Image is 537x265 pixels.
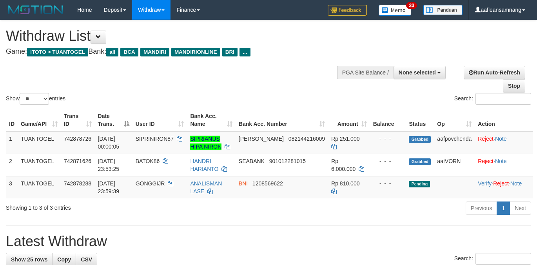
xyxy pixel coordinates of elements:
[6,176,18,198] td: 3
[132,109,187,131] th: User ID: activate to sort column ascending
[239,180,248,187] span: BNI
[95,109,132,131] th: Date Trans.: activate to sort column descending
[190,158,218,172] a: HANDRI HARIANTO
[6,154,18,176] td: 2
[120,48,138,56] span: BCA
[423,5,463,15] img: panduan.png
[98,136,120,150] span: [DATE] 00:00:05
[236,109,328,131] th: Bank Acc. Number: activate to sort column ascending
[475,154,533,176] td: ·
[171,48,220,56] span: MANDIRIONLINE
[187,109,235,131] th: Bank Acc. Name: activate to sort column ascending
[6,93,65,105] label: Show entries
[288,136,325,142] span: Copy 082144216009 to clipboard
[510,201,531,215] a: Next
[27,48,88,56] span: ITOTO > TUANTOGEL
[190,180,222,194] a: ANALISMAN LASE
[409,181,430,187] span: Pending
[136,158,160,164] span: BATOK86
[434,109,475,131] th: Op: activate to sort column ascending
[6,131,18,154] td: 1
[373,180,403,187] div: - - -
[475,253,531,265] input: Search:
[61,109,95,131] th: Trans ID: activate to sort column ascending
[106,48,118,56] span: all
[454,253,531,265] label: Search:
[495,158,507,164] a: Note
[466,201,497,215] a: Previous
[140,48,169,56] span: MANDIRI
[64,136,91,142] span: 742878726
[406,2,417,9] span: 33
[81,256,92,263] span: CSV
[406,109,434,131] th: Status
[399,69,436,76] span: None selected
[475,109,533,131] th: Action
[394,66,446,79] button: None selected
[18,154,61,176] td: TUANTOGEL
[239,48,250,56] span: ...
[475,176,533,198] td: · ·
[475,93,531,105] input: Search:
[510,180,522,187] a: Note
[64,180,91,187] span: 742878288
[370,109,406,131] th: Balance
[478,180,492,187] a: Verify
[475,131,533,154] td: ·
[337,66,394,79] div: PGA Site Balance /
[57,256,71,263] span: Copy
[503,79,525,93] a: Stop
[239,158,265,164] span: SEABANK
[328,5,367,16] img: Feedback.jpg
[6,201,218,212] div: Showing 1 to 3 of 3 entries
[478,158,493,164] a: Reject
[136,180,165,187] span: GONGGIJR
[464,66,525,79] a: Run Auto-Refresh
[328,109,370,131] th: Amount: activate to sort column ascending
[434,131,475,154] td: aafpovchenda
[379,5,412,16] img: Button%20Memo.svg
[98,180,120,194] span: [DATE] 23:59:39
[190,136,221,150] a: SIPRIANUS HIPA NIRON
[6,48,350,56] h4: Game: Bank:
[222,48,238,56] span: BRI
[20,93,49,105] select: Showentries
[497,201,510,215] a: 1
[409,136,431,143] span: Grabbed
[6,234,531,249] h1: Latest Withdraw
[6,109,18,131] th: ID
[252,180,283,187] span: Copy 1208569622 to clipboard
[18,176,61,198] td: TUANTOGEL
[64,158,91,164] span: 742871626
[18,131,61,154] td: TUANTOGEL
[493,180,509,187] a: Reject
[6,4,65,16] img: MOTION_logo.png
[136,136,174,142] span: SIPRINIRON87
[478,136,493,142] a: Reject
[6,28,350,44] h1: Withdraw List
[11,256,47,263] span: Show 25 rows
[373,157,403,165] div: - - -
[409,158,431,165] span: Grabbed
[373,135,403,143] div: - - -
[239,136,284,142] span: [PERSON_NAME]
[454,93,531,105] label: Search:
[495,136,507,142] a: Note
[331,136,359,142] span: Rp 251.000
[98,158,120,172] span: [DATE] 23:53:25
[269,158,306,164] span: Copy 901012281015 to clipboard
[18,109,61,131] th: Game/API: activate to sort column ascending
[331,158,356,172] span: Rp 6.000.000
[331,180,359,187] span: Rp 810.000
[434,154,475,176] td: aafVORN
